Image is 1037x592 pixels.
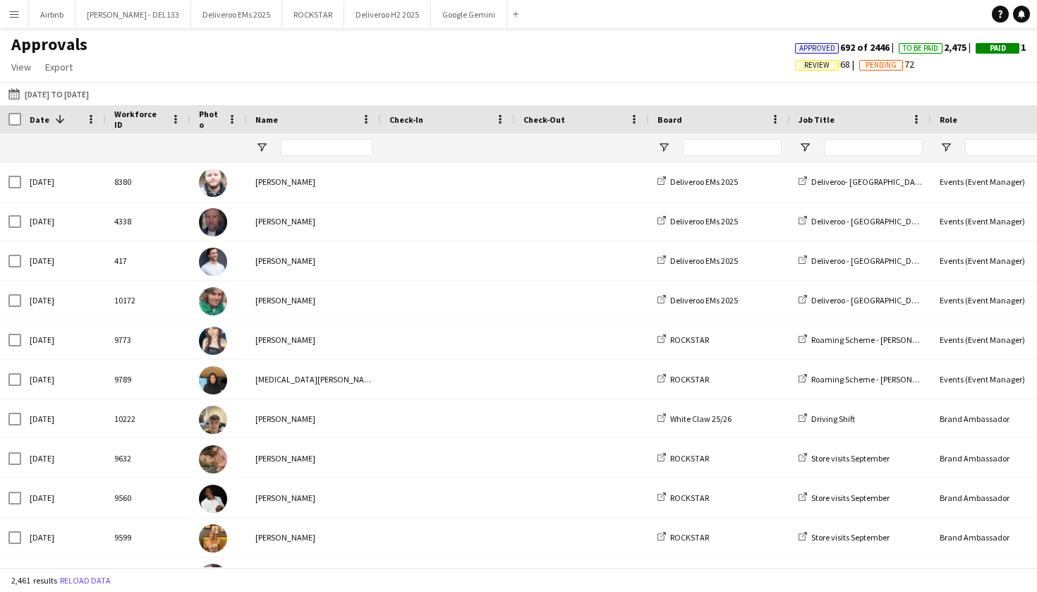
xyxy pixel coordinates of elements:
[21,360,106,399] div: [DATE]
[657,255,738,266] a: Deliveroo EMs 2025
[683,139,782,156] input: Board Filter Input
[247,360,381,399] div: [MEDICAL_DATA][PERSON_NAME]
[811,493,890,503] span: Store visits September
[799,255,1009,266] a: Deliveroo - [GEOGRAPHIC_DATA] [PERSON_NAME] - FDR
[106,360,190,399] div: 9789
[247,162,381,201] div: [PERSON_NAME]
[804,61,830,70] span: Review
[247,478,381,517] div: [PERSON_NAME]
[255,141,268,154] button: Open Filter Menu
[199,208,227,236] img: Lee Thompson
[199,485,227,513] img: Daniel Nkpaji
[799,295,948,306] a: Deliveroo - [GEOGRAPHIC_DATA] - FDR
[811,532,890,543] span: Store visits September
[282,1,344,28] button: ROCKSTAR
[199,564,227,592] img: lewis pearson
[247,439,381,478] div: [PERSON_NAME]
[799,374,940,385] a: Roaming Scheme - [PERSON_NAME]
[799,141,811,154] button: Open Filter Menu
[799,44,835,53] span: Approved
[106,518,190,557] div: 9599
[670,413,732,424] span: White Claw 25/26
[657,532,709,543] a: ROCKSTAR
[657,114,682,125] span: Board
[106,281,190,320] div: 10172
[657,334,709,345] a: ROCKSTAR
[799,453,890,464] a: Store visits September
[799,216,1009,226] a: Deliveroo - [GEOGRAPHIC_DATA] [PERSON_NAME] - FDR
[976,41,1026,54] span: 1
[21,281,106,320] div: [DATE]
[199,406,227,434] img: Jamie Phillips
[255,114,278,125] span: Name
[281,139,372,156] input: Name Filter Input
[799,114,835,125] span: Job Title
[199,327,227,355] img: Jessica Robinson
[824,139,923,156] input: Job Title Filter Input
[57,573,114,588] button: Reload data
[657,141,670,154] button: Open Filter Menu
[29,1,75,28] button: Airbnb
[199,366,227,394] img: Yasmin Niksaz
[670,532,709,543] span: ROCKSTAR
[811,334,940,345] span: Roaming Scheme - [PERSON_NAME]
[795,58,859,71] span: 68
[199,109,222,130] span: Photo
[866,61,897,70] span: Pending
[106,241,190,280] div: 417
[799,532,890,543] a: Store visits September
[199,287,227,315] img: james paul cockayne
[199,524,227,552] img: Rachel Saunders
[247,399,381,438] div: [PERSON_NAME]
[247,320,381,359] div: [PERSON_NAME]
[799,334,940,345] a: Roaming Scheme - [PERSON_NAME]
[106,162,190,201] div: 8380
[199,248,227,276] img: James Whitehurst
[799,493,890,503] a: Store visits September
[899,41,976,54] span: 2,475
[21,399,106,438] div: [DATE]
[106,439,190,478] div: 9632
[657,295,738,306] a: Deliveroo EMs 2025
[811,374,940,385] span: Roaming Scheme - [PERSON_NAME]
[523,114,565,125] span: Check-Out
[657,374,709,385] a: ROCKSTAR
[191,1,282,28] button: Deliveroo EMs 2025
[45,61,73,73] span: Export
[811,453,890,464] span: Store visits September
[940,141,952,154] button: Open Filter Menu
[21,162,106,201] div: [DATE]
[21,320,106,359] div: [DATE]
[247,281,381,320] div: [PERSON_NAME]
[811,295,948,306] span: Deliveroo - [GEOGRAPHIC_DATA] - FDR
[670,493,709,503] span: ROCKSTAR
[106,478,190,517] div: 9560
[811,255,1009,266] span: Deliveroo - [GEOGRAPHIC_DATA] [PERSON_NAME] - FDR
[799,176,947,187] a: Deliveroo- [GEOGRAPHIC_DATA] - FDR
[811,216,1009,226] span: Deliveroo - [GEOGRAPHIC_DATA] [PERSON_NAME] - FDR
[344,1,431,28] button: Deliveroo H2 2025
[657,216,738,226] a: Deliveroo EMs 2025
[106,320,190,359] div: 9773
[106,399,190,438] div: 10222
[247,518,381,557] div: [PERSON_NAME]
[940,114,957,125] span: Role
[859,58,914,71] span: 72
[670,255,738,266] span: Deliveroo EMs 2025
[389,114,423,125] span: Check-In
[106,202,190,241] div: 4338
[811,413,855,424] span: Driving Shift
[247,241,381,280] div: [PERSON_NAME]
[799,413,855,424] a: Driving Shift
[811,176,947,187] span: Deliveroo- [GEOGRAPHIC_DATA] - FDR
[21,518,106,557] div: [DATE]
[431,1,507,28] button: Google Gemini
[670,334,709,345] span: ROCKSTAR
[6,58,37,76] a: View
[670,374,709,385] span: ROCKSTAR
[21,241,106,280] div: [DATE]
[30,114,49,125] span: Date
[21,439,106,478] div: [DATE]
[670,176,738,187] span: Deliveroo EMs 2025
[990,44,1006,53] span: Paid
